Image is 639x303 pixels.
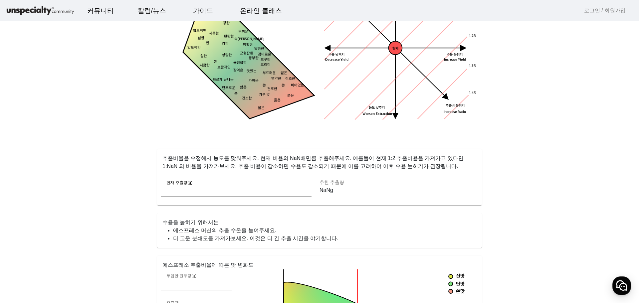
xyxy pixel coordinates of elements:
tspan: 부드러운 [263,71,276,76]
tspan: 강한 [223,21,230,26]
p: 추출비율을 수정해서 농도를 맞춰주세요. 현재 비율의 NaN배만큼 추출해주세요. 예를들어 현재 1:2 추출비율을 가져가고 있다면 1:NaN 의 비율을 가져가보세요. 추출 비율이... [157,149,482,170]
tspan: 묽은 [287,93,294,98]
mat-label: 추천 추출량 [319,180,344,185]
tspan: Decrease Yield [325,58,349,62]
tspan: 가루 맛 [259,93,270,97]
tspan: 시큼한 [209,32,219,36]
tspan: 상당한 [222,53,232,58]
tspan: 단맛 [456,281,465,287]
tspan: 압도적인 [187,46,201,50]
tspan: 건조한 [242,96,252,101]
a: 커뮤니티 [82,2,119,20]
tspan: 크리미 [261,63,271,67]
tspan: 쓴 [282,83,285,87]
li: 더 고운 분쇄도를 가져가보세요. 이것은 더 긴 추출 시간을 야기합니다. [173,234,477,242]
a: 홈 [2,211,44,227]
mat-label: 현재 추출량(g) [166,181,192,185]
tspan: 압도적인 [193,29,206,33]
tspan: 수율 낮추기 [328,53,344,57]
tspan: 속[PERSON_NAME] [234,37,264,42]
tspan: 포괄적인 [217,66,231,70]
a: 로그인 / 회원가입 [584,7,626,15]
span: 홈 [21,221,25,226]
tspan: 추출비 높히기 [446,103,465,108]
tspan: 짠 [214,60,217,64]
mat-card-title: 에스프레소 추출비율에 따른 맛 변화도 [162,261,254,269]
tspan: 쓴맛 [456,288,465,295]
span: 대화 [61,221,69,227]
a: 설정 [86,211,128,227]
tspan: 연약한 [271,77,281,81]
tspan: 얇은 [240,85,247,89]
a: 칼럼/뉴스 [132,2,172,20]
tspan: 프루티 [261,58,271,62]
span: 설정 [103,221,111,226]
tspan: 두꺼운 [238,30,248,34]
tspan: 가벼운 [249,78,259,83]
tspan: 쓴 [263,83,266,87]
tspan: 농도 낮추기 [369,106,385,110]
a: 온라인 클래스 [235,2,287,20]
img: logo [5,5,75,17]
tspan: 심한 [200,54,207,59]
tspan: 묽은 [274,98,281,103]
tspan: 건조한 [285,77,295,81]
tspan: 건조한 [267,87,277,91]
mat-label: 투입한 원두량(g) [166,273,196,278]
tspan: 단조로운 [222,86,235,90]
tspan: 1.4R [469,91,476,95]
tspan: 쓴 [234,92,238,96]
tspan: 균형잡힌 [240,51,253,56]
tspan: 수율 높히기 [447,53,463,57]
tspan: 짠 [206,41,209,45]
a: 대화 [44,211,86,227]
tspan: Worsen Extraction [362,112,392,116]
tspan: 비어있는 [291,83,304,87]
tspan: 심한 [198,36,204,41]
tspan: 명확한 [243,43,253,47]
tspan: 1.3R [469,64,476,68]
mat-card-title: 수율을 높히기 위해서는 [162,219,219,227]
tspan: 풍부한 [249,56,259,60]
tspan: Increase Yield [444,58,466,62]
tspan: 균형잡힌 [233,61,247,65]
li: 에스프레소 머신의 추출 수온을 높여주세요. [173,227,477,234]
tspan: 현재 [392,46,398,51]
tspan: 묽은 [258,106,265,110]
p: NaNg [319,186,470,194]
tspan: 강한 [222,42,229,46]
a: 가이드 [188,2,218,20]
tspan: 신맛 [456,273,465,280]
tspan: 1.2R [469,34,476,38]
tspan: 옅은 [281,71,287,76]
tspan: 감미로운 [258,52,271,57]
tspan: 잘익은 [233,68,243,73]
tspan: 탄탄한 [224,34,234,39]
tspan: 달콤한 [254,47,264,51]
tspan: 맛있는 [247,69,257,74]
tspan: 빠르게 끝나는 [213,77,234,82]
tspan: 시큼한 [200,64,210,68]
tspan: Increase Ratio [444,110,466,114]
